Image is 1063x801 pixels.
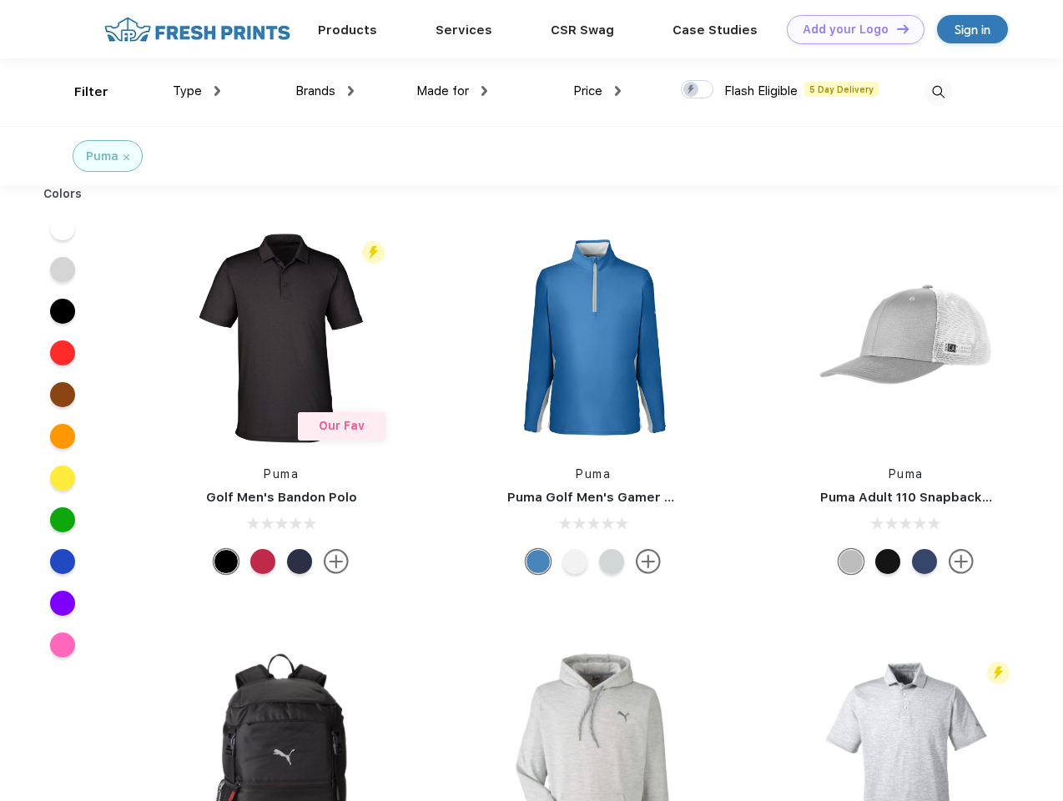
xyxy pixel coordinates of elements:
[804,82,879,97] span: 5 Day Delivery
[949,549,974,574] img: more.svg
[875,549,900,574] div: Pma Blk with Pma Blk
[573,83,602,98] span: Price
[170,227,392,449] img: func=resize&h=266
[86,148,118,165] div: Puma
[924,78,952,106] img: desktop_search.svg
[636,549,661,574] img: more.svg
[348,86,354,96] img: dropdown.png
[507,490,771,505] a: Puma Golf Men's Gamer Golf Quarter-Zip
[287,549,312,574] div: Navy Blazer
[724,83,798,98] span: Flash Eligible
[795,227,1017,449] img: func=resize&h=266
[482,227,704,449] img: func=resize&h=266
[897,24,909,33] img: DT
[436,23,492,38] a: Services
[264,467,299,481] a: Puma
[551,23,614,38] a: CSR Swag
[319,419,365,432] span: Our Fav
[214,549,239,574] div: Puma Black
[318,23,377,38] a: Products
[324,549,349,574] img: more.svg
[250,549,275,574] div: Ski Patrol
[615,86,621,96] img: dropdown.png
[362,241,385,264] img: flash_active_toggle.svg
[576,467,611,481] a: Puma
[295,83,335,98] span: Brands
[481,86,487,96] img: dropdown.png
[123,154,129,160] img: filter_cancel.svg
[173,83,202,98] span: Type
[937,15,1008,43] a: Sign in
[912,549,937,574] div: Peacoat with Qut Shd
[31,185,95,203] div: Colors
[987,662,1010,684] img: flash_active_toggle.svg
[803,23,889,37] div: Add your Logo
[416,83,469,98] span: Made for
[955,20,990,39] div: Sign in
[562,549,587,574] div: Bright White
[889,467,924,481] a: Puma
[839,549,864,574] div: Quarry with Brt Whit
[74,83,108,102] div: Filter
[214,86,220,96] img: dropdown.png
[599,549,624,574] div: High Rise
[526,549,551,574] div: Bright Cobalt
[206,490,357,505] a: Golf Men's Bandon Polo
[99,15,295,44] img: fo%20logo%202.webp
